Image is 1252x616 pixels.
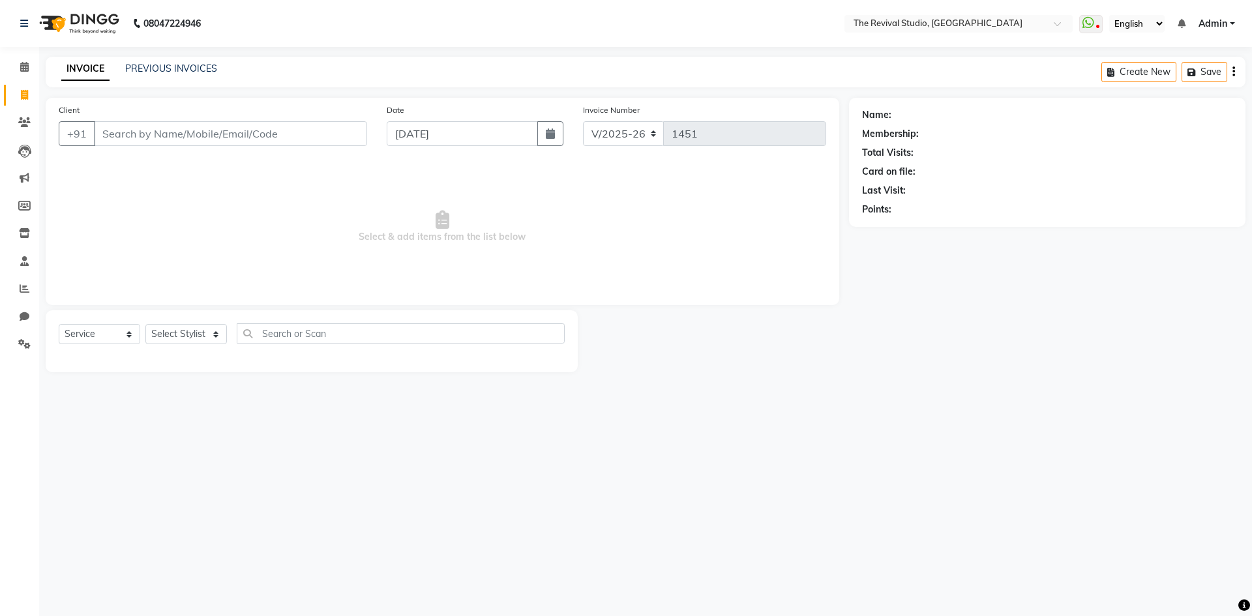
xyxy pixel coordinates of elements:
div: Last Visit: [862,184,906,198]
div: Card on file: [862,165,916,179]
label: Date [387,104,404,116]
button: Save [1182,62,1227,82]
label: Client [59,104,80,116]
span: Select & add items from the list below [59,162,826,292]
a: INVOICE [61,57,110,81]
img: logo [33,5,123,42]
button: Create New [1101,62,1176,82]
a: PREVIOUS INVOICES [125,63,217,74]
button: +91 [59,121,95,146]
b: 08047224946 [143,5,201,42]
label: Invoice Number [583,104,640,116]
input: Search by Name/Mobile/Email/Code [94,121,367,146]
div: Points: [862,203,891,216]
div: Membership: [862,127,919,141]
input: Search or Scan [237,323,565,344]
div: Name: [862,108,891,122]
div: Total Visits: [862,146,914,160]
span: Admin [1199,17,1227,31]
